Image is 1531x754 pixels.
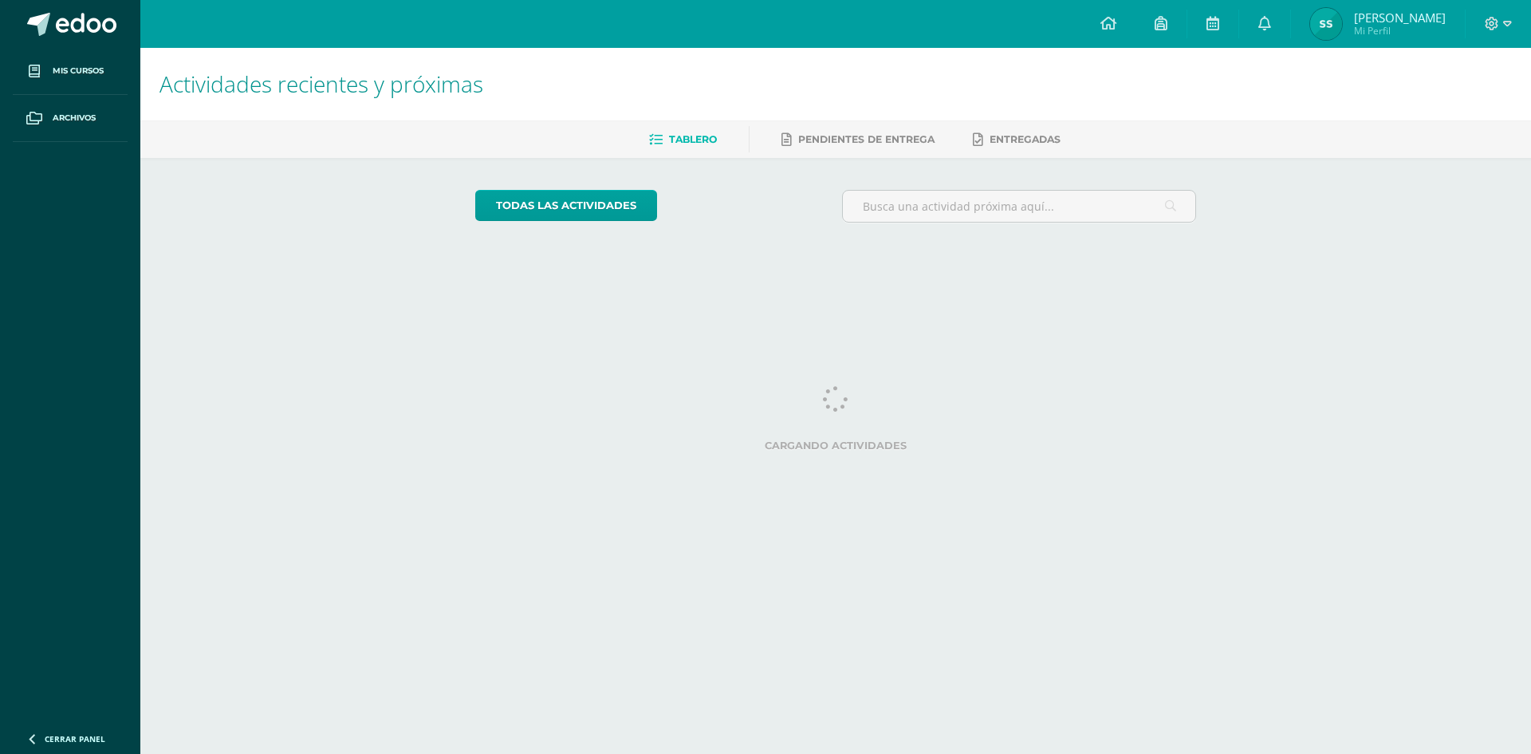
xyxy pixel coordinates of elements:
span: Mi Perfil [1354,24,1446,38]
span: Entregadas [990,133,1061,145]
input: Busca una actividad próxima aquí... [843,191,1196,222]
a: Tablero [649,127,717,152]
span: [PERSON_NAME] [1354,10,1446,26]
a: Entregadas [973,127,1061,152]
span: Pendientes de entrega [798,133,935,145]
span: Archivos [53,112,96,124]
a: todas las Actividades [475,190,657,221]
a: Mis cursos [13,48,128,95]
span: Mis cursos [53,65,104,77]
a: Archivos [13,95,128,142]
label: Cargando actividades [475,440,1197,452]
a: Pendientes de entrega [781,127,935,152]
span: Cerrar panel [45,733,105,744]
img: 9aa8c09d4873c39cffdb712262df7f99.png [1310,8,1342,40]
span: Tablero [669,133,717,145]
span: Actividades recientes y próximas [159,69,483,99]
